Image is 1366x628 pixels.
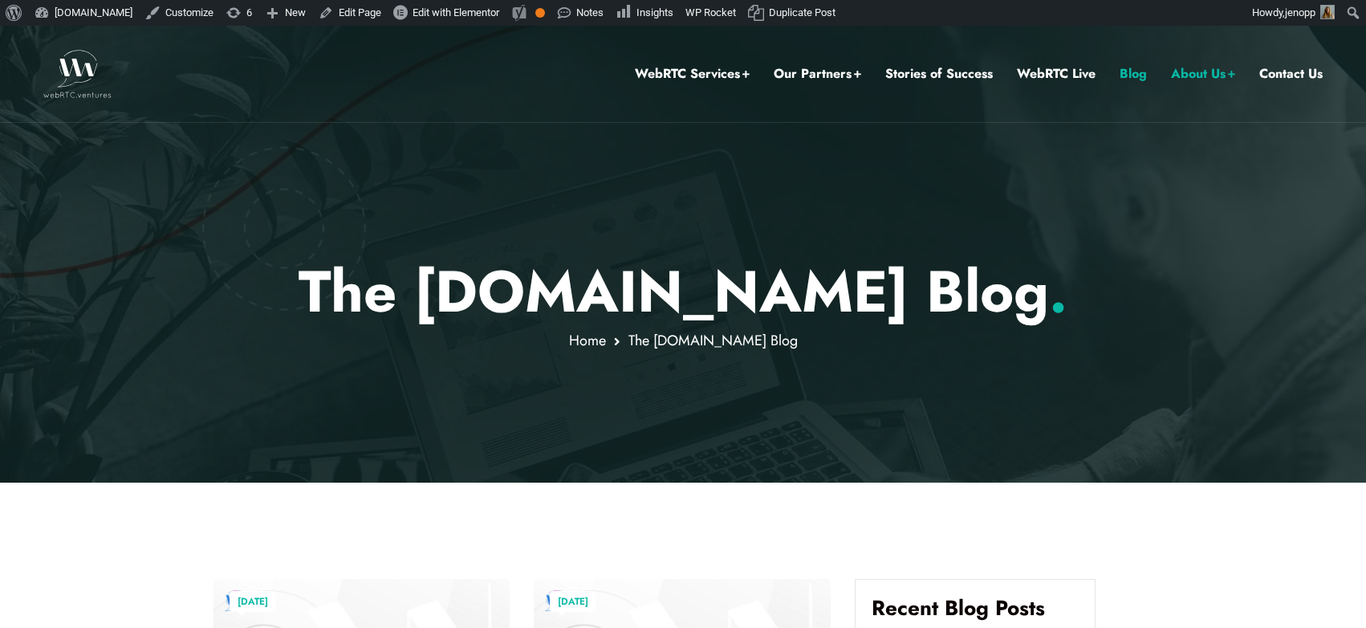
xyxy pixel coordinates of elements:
a: About Us [1171,63,1235,84]
a: Home [569,330,606,351]
span: jenopp [1285,6,1315,18]
span: Edit with Elementor [413,6,499,18]
a: Blog [1120,63,1147,84]
a: WebRTC Services [635,63,750,84]
a: [DATE] [230,591,276,612]
a: [DATE] [550,591,596,612]
div: OK [535,8,545,18]
h1: The [DOMAIN_NAME] Blog [213,257,1153,326]
a: WebRTC Live [1017,63,1096,84]
span: The [DOMAIN_NAME] Blog [628,330,798,351]
img: WebRTC.ventures [43,50,112,98]
a: Contact Us [1259,63,1323,84]
span: . [1049,250,1067,333]
a: Stories of Success [885,63,993,84]
a: Our Partners [774,63,861,84]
